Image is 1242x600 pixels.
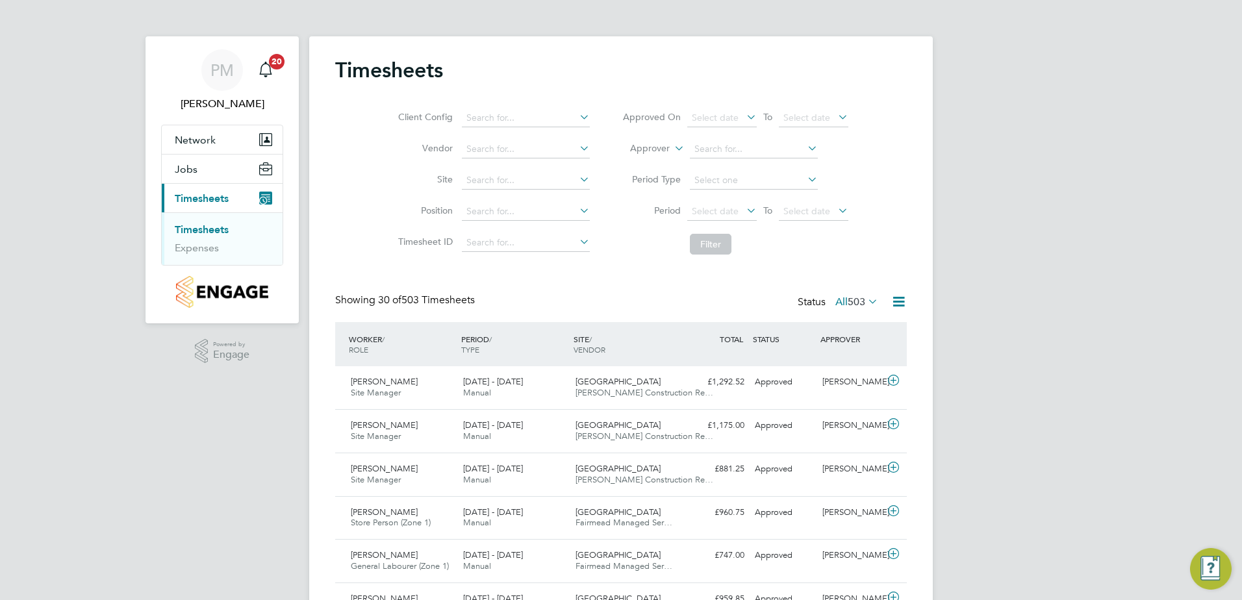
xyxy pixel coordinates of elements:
[817,327,885,351] div: APPROVER
[750,327,817,351] div: STATUS
[462,203,590,221] input: Search for...
[750,371,817,393] div: Approved
[682,371,750,393] div: £1,292.52
[463,387,491,398] span: Manual
[175,223,229,236] a: Timesheets
[817,502,885,523] div: [PERSON_NAME]
[682,502,750,523] div: £960.75
[269,54,285,69] span: 20
[175,163,197,175] span: Jobs
[463,560,491,571] span: Manual
[146,36,299,323] nav: Main navigation
[611,142,670,155] label: Approver
[1190,548,1232,590] button: Engage Resource Center
[351,387,401,398] span: Site Manager
[848,295,865,308] span: 503
[335,294,477,307] div: Showing
[576,517,672,528] span: Fairmead Managed Ser…
[175,192,229,205] span: Timesheets
[576,463,661,474] span: [GEOGRAPHIC_DATA]
[798,294,881,312] div: Status
[574,344,605,355] span: VENDOR
[195,339,250,364] a: Powered byEngage
[463,463,523,474] span: [DATE] - [DATE]
[750,545,817,566] div: Approved
[622,111,681,123] label: Approved On
[335,57,443,83] h2: Timesheets
[589,334,592,344] span: /
[576,506,661,518] span: [GEOGRAPHIC_DATA]
[576,474,713,485] span: [PERSON_NAME] Construction Re…
[351,517,431,528] span: Store Person (Zone 1)
[463,376,523,387] span: [DATE] - [DATE]
[175,134,216,146] span: Network
[210,62,234,79] span: PM
[346,327,458,361] div: WORKER
[458,327,570,361] div: PERIOD
[720,334,743,344] span: TOTAL
[463,506,523,518] span: [DATE] - [DATE]
[622,173,681,185] label: Period Type
[162,155,283,183] button: Jobs
[463,474,491,485] span: Manual
[570,327,683,361] div: SITE
[378,294,401,306] span: 30 of
[394,111,453,123] label: Client Config
[690,140,818,158] input: Search for...
[462,171,590,190] input: Search for...
[462,234,590,252] input: Search for...
[489,334,492,344] span: /
[682,545,750,566] div: £747.00
[162,184,283,212] button: Timesheets
[463,419,523,431] span: [DATE] - [DATE]
[690,234,731,255] button: Filter
[750,458,817,480] div: Approved
[576,549,661,560] span: [GEOGRAPHIC_DATA]
[351,419,418,431] span: [PERSON_NAME]
[463,431,491,442] span: Manual
[576,387,713,398] span: [PERSON_NAME] Construction Re…
[351,431,401,442] span: Site Manager
[817,458,885,480] div: [PERSON_NAME]
[576,376,661,387] span: [GEOGRAPHIC_DATA]
[351,463,418,474] span: [PERSON_NAME]
[213,339,249,350] span: Powered by
[750,415,817,436] div: Approved
[463,517,491,528] span: Manual
[463,549,523,560] span: [DATE] - [DATE]
[692,112,739,123] span: Select date
[351,549,418,560] span: [PERSON_NAME]
[759,108,776,125] span: To
[759,202,776,219] span: To
[750,502,817,523] div: Approved
[351,560,449,571] span: General Labourer (Zone 1)
[622,205,681,216] label: Period
[817,371,885,393] div: [PERSON_NAME]
[378,294,475,306] span: 503 Timesheets
[351,474,401,485] span: Site Manager
[576,419,661,431] span: [GEOGRAPHIC_DATA]
[462,109,590,127] input: Search for...
[162,212,283,265] div: Timesheets
[682,415,750,436] div: £1,175.00
[461,344,479,355] span: TYPE
[351,376,418,387] span: [PERSON_NAME]
[682,458,750,480] div: £881.25
[161,96,283,112] span: Paul Marcus
[351,506,418,518] span: [PERSON_NAME]
[175,242,219,254] a: Expenses
[162,125,283,154] button: Network
[382,334,385,344] span: /
[783,205,830,217] span: Select date
[161,276,283,308] a: Go to home page
[349,344,368,355] span: ROLE
[835,295,878,308] label: All
[690,171,818,190] input: Select one
[161,49,283,112] a: PM[PERSON_NAME]
[394,236,453,247] label: Timesheet ID
[576,431,713,442] span: [PERSON_NAME] Construction Re…
[783,112,830,123] span: Select date
[817,545,885,566] div: [PERSON_NAME]
[817,415,885,436] div: [PERSON_NAME]
[394,142,453,154] label: Vendor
